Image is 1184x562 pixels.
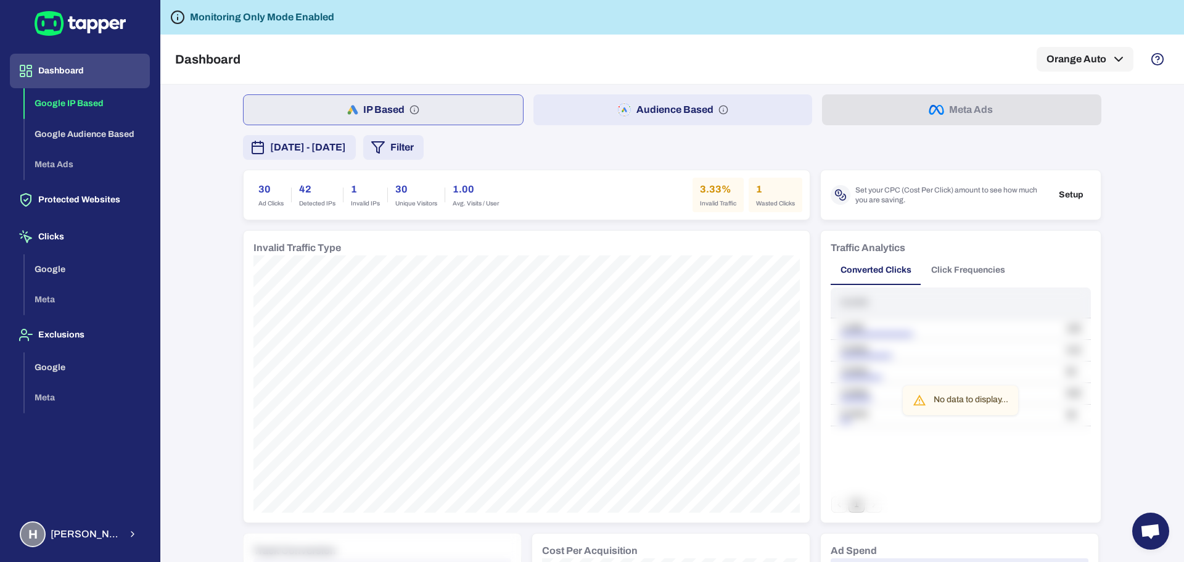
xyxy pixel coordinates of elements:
[395,199,437,208] span: Unique Visitors
[243,135,356,160] button: [DATE] - [DATE]
[756,199,795,208] span: Wasted Clicks
[1132,513,1169,550] div: Open chat
[409,105,419,115] svg: IP based: Search, Display, and Shopping.
[243,94,524,125] button: IP Based
[10,194,150,204] a: Protected Websites
[25,352,150,383] button: Google
[175,52,240,67] h5: Dashboard
[700,199,736,208] span: Invalid Traffic
[855,185,1046,205] span: Set your CPC (Cost Per Click) amount to see how much you are saving.
[1037,47,1133,72] button: Orange Auto
[10,220,150,254] button: Clicks
[270,140,346,155] span: [DATE] - [DATE]
[831,543,877,558] h6: Ad Spend
[25,128,150,138] a: Google Audience Based
[351,182,380,197] h6: 1
[258,199,284,208] span: Ad Clicks
[25,254,150,285] button: Google
[1051,186,1091,204] button: Setup
[756,182,795,197] h6: 1
[25,119,150,150] button: Google Audience Based
[395,182,437,197] h6: 30
[351,199,380,208] span: Invalid IPs
[299,199,335,208] span: Detected IPs
[831,241,905,255] h6: Traffic Analytics
[25,361,150,371] a: Google
[363,135,424,160] button: Filter
[10,318,150,352] button: Exclusions
[190,10,334,25] h6: Monitoring Only Mode Enabled
[25,263,150,273] a: Google
[533,94,813,125] button: Audience Based
[934,389,1008,411] div: No data to display...
[453,199,499,208] span: Avg. Visits / User
[51,528,120,540] span: [PERSON_NAME] Moaref
[10,54,150,88] button: Dashboard
[831,255,921,285] button: Converted Clicks
[921,255,1015,285] button: Click Frequencies
[20,521,46,547] div: H
[25,97,150,108] a: Google IP Based
[258,182,284,197] h6: 30
[453,182,499,197] h6: 1.00
[25,88,150,119] button: Google IP Based
[170,10,185,25] svg: Tapper is not blocking any fraudulent activity for this domain
[10,65,150,75] a: Dashboard
[10,329,150,339] a: Exclusions
[10,516,150,552] button: H[PERSON_NAME] Moaref
[700,182,736,197] h6: 3.33%
[718,105,728,115] svg: Audience based: Search, Display, Shopping, Video Performance Max, Demand Generation
[542,543,638,558] h6: Cost Per Acquisition
[253,241,341,255] h6: Invalid Traffic Type
[299,182,335,197] h6: 42
[10,183,150,217] button: Protected Websites
[10,231,150,241] a: Clicks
